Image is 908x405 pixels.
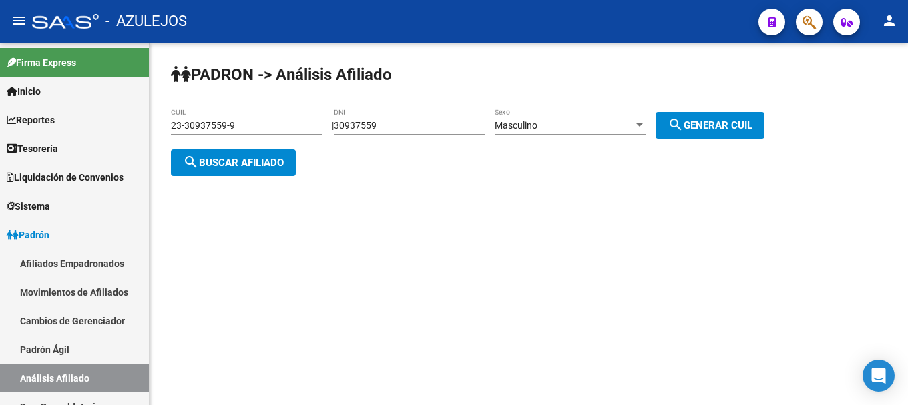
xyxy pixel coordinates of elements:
[7,113,55,127] span: Reportes
[171,65,392,84] strong: PADRON -> Análisis Afiliado
[171,149,296,176] button: Buscar afiliado
[668,119,752,131] span: Generar CUIL
[7,170,124,185] span: Liquidación de Convenios
[183,157,284,169] span: Buscar afiliado
[183,154,199,170] mat-icon: search
[7,55,76,70] span: Firma Express
[668,117,684,133] mat-icon: search
[7,199,50,214] span: Sistema
[881,13,897,29] mat-icon: person
[105,7,187,36] span: - AZULEJOS
[495,120,537,131] span: Masculino
[332,120,774,131] div: |
[7,84,41,99] span: Inicio
[863,360,895,392] div: Open Intercom Messenger
[7,141,58,156] span: Tesorería
[7,228,49,242] span: Padrón
[11,13,27,29] mat-icon: menu
[656,112,764,139] button: Generar CUIL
